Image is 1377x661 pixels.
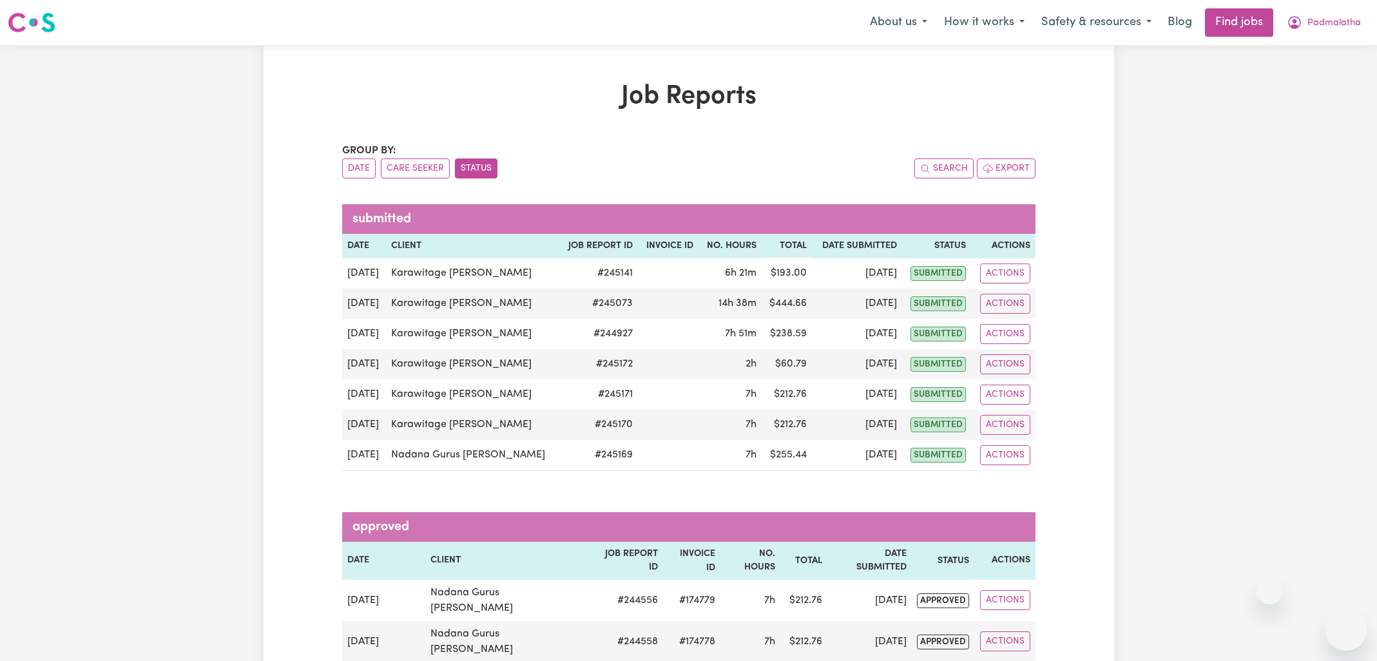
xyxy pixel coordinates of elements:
span: approved [917,593,969,608]
span: 14 hours 38 minutes [718,298,756,309]
span: submitted [910,417,966,432]
td: Karawitage [PERSON_NAME] [386,349,559,379]
th: Job Report ID [559,234,638,258]
span: submitted [910,266,966,281]
button: Actions [980,415,1030,435]
span: Padmalatha [1307,16,1361,30]
td: # 245141 [559,258,638,289]
a: Careseekers logo [8,8,55,37]
span: submitted [910,448,966,463]
th: No. Hours [698,234,762,258]
caption: submitted [342,204,1035,234]
th: No. Hours [720,542,780,580]
button: Actions [980,294,1030,314]
span: 6 hours 21 minutes [725,268,756,278]
th: Actions [971,234,1035,258]
td: [DATE] [812,289,901,319]
th: Invoice ID [638,234,698,258]
td: [DATE] [342,289,387,319]
td: [DATE] [812,319,901,349]
span: approved [917,635,969,649]
td: # 245169 [559,440,638,471]
td: $ 212.76 [780,580,827,621]
td: $ 212.76 [762,410,812,440]
td: # 245171 [559,379,638,410]
button: sort invoices by care seeker [381,158,450,178]
td: # 245170 [559,410,638,440]
button: Actions [980,354,1030,374]
th: Total [762,234,812,258]
h1: Job Reports [342,81,1035,112]
th: Total [780,542,827,580]
th: Invoice ID [663,542,720,580]
td: Karawitage [PERSON_NAME] [386,379,559,410]
td: [DATE] [342,258,387,289]
td: [DATE] [342,440,387,471]
button: sort invoices by date [342,158,376,178]
th: Date Submitted [827,542,912,580]
span: 7 hours [746,450,756,460]
td: [DATE] [812,349,901,379]
th: Client [425,542,589,580]
td: [DATE] [827,580,912,621]
caption: approved [342,512,1035,542]
button: Actions [980,385,1030,405]
button: Search [914,158,974,178]
td: #174779 [663,580,720,621]
th: Date [342,234,387,258]
a: Blog [1160,8,1200,37]
td: $ 60.79 [762,349,812,379]
td: Karawitage [PERSON_NAME] [386,319,559,349]
td: $ 255.44 [762,440,812,471]
span: 7 hours [764,595,775,606]
td: # 244927 [559,319,638,349]
button: My Account [1278,9,1369,36]
button: How it works [936,9,1033,36]
iframe: Button to launch messaging window [1325,609,1367,651]
td: [DATE] [812,258,901,289]
td: $ 212.76 [762,379,812,410]
a: Find jobs [1205,8,1273,37]
td: [DATE] [342,410,387,440]
span: submitted [910,296,966,311]
button: Actions [980,263,1030,283]
td: [DATE] [812,440,901,471]
td: # 244556 [589,580,664,621]
span: 7 hours [746,389,756,399]
span: 7 hours 51 minutes [725,329,756,339]
th: Job Report ID [589,542,664,580]
button: Safety & resources [1033,9,1160,36]
td: [DATE] [342,349,387,379]
td: $ 193.00 [762,258,812,289]
td: # 245073 [559,289,638,319]
td: # 245172 [559,349,638,379]
iframe: Close message [1257,579,1282,604]
td: Nadana Gurus [PERSON_NAME] [386,440,559,471]
th: Status [902,234,972,258]
button: Actions [980,631,1030,651]
th: Actions [974,542,1035,580]
th: Date Submitted [812,234,901,258]
td: Karawitage [PERSON_NAME] [386,258,559,289]
td: [DATE] [342,580,425,621]
span: submitted [910,327,966,341]
td: Karawitage [PERSON_NAME] [386,289,559,319]
span: 7 hours [746,419,756,430]
td: Karawitage [PERSON_NAME] [386,410,559,440]
th: Client [386,234,559,258]
td: Nadana Gurus [PERSON_NAME] [425,580,589,621]
td: $ 238.59 [762,319,812,349]
td: [DATE] [342,379,387,410]
span: 7 hours [764,637,775,647]
th: Status [912,542,974,580]
span: submitted [910,357,966,372]
td: [DATE] [342,319,387,349]
td: [DATE] [812,410,901,440]
button: Actions [980,324,1030,344]
button: sort invoices by paid status [455,158,497,178]
img: Careseekers logo [8,11,55,34]
span: Group by: [342,146,396,156]
span: 2 hours [746,359,756,369]
button: Actions [980,590,1030,610]
button: Export [977,158,1035,178]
